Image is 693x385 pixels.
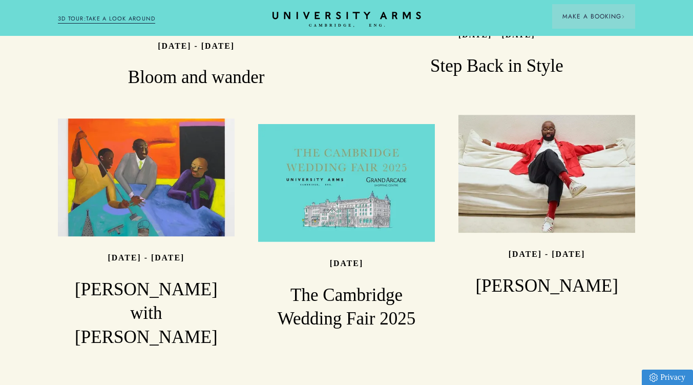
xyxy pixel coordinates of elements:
a: image-76a666c791205a5b481a3cf653873a355df279d9-7084x3084-png [DATE] The Cambridge Wedding Fair 2025 [258,124,435,331]
a: image-63efcffb29ce67d5b9b5c31fb65ce327b57d730d-750x563-jpg [DATE] - [DATE] [PERSON_NAME] [458,115,635,298]
img: Privacy [649,373,658,382]
p: Read [384,214,425,232]
h3: Step Back in Style [359,54,636,78]
p: [DATE] - [DATE] [458,30,535,39]
button: Make a BookingArrow icon [552,4,635,29]
a: Privacy [642,370,693,385]
p: [DATE] [330,259,363,268]
p: [DATE] - [DATE] [108,253,184,262]
h3: The Cambridge Wedding Fair 2025 [258,283,435,331]
a: 3D TOUR:TAKE A LOOK AROUND [58,14,156,24]
span: Make a Booking [562,12,625,21]
a: image-25df3ec9b37ea750cd6960da82533a974e7a0873-2560x2498-jpg [DATE] - [DATE] [PERSON_NAME] with [... [58,118,235,350]
p: Read [584,205,625,223]
p: [DATE] - [DATE] [509,250,585,258]
a: Home [272,12,421,28]
p: Read [183,209,224,227]
p: [DATE] - [DATE] [158,41,235,50]
h3: [PERSON_NAME] [458,274,635,298]
h3: [PERSON_NAME] with [PERSON_NAME] [58,278,235,350]
img: Arrow icon [621,15,625,18]
h3: Bloom and wander [58,66,335,90]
